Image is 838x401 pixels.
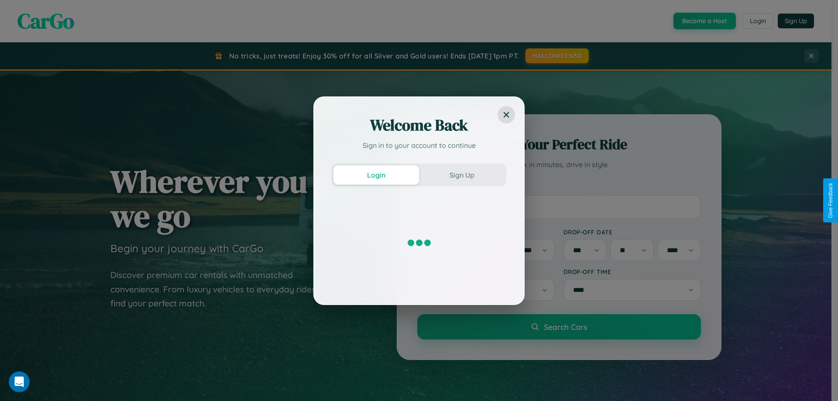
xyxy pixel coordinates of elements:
iframe: Intercom live chat [9,371,30,392]
h2: Welcome Back [332,115,506,136]
button: Sign Up [419,165,505,185]
button: Login [333,165,419,185]
div: Give Feedback [828,183,834,218]
p: Sign in to your account to continue [332,140,506,151]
